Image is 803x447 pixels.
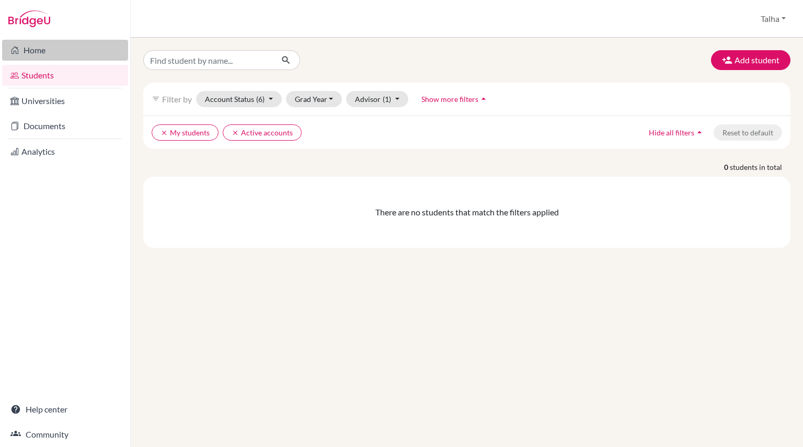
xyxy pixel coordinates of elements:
button: Advisor(1) [346,91,408,107]
button: Show more filtersarrow_drop_up [412,91,498,107]
button: Add student [711,50,790,70]
button: Account Status(6) [196,91,282,107]
a: Community [2,424,128,445]
i: clear [232,129,239,136]
strong: 0 [724,162,730,173]
button: clearActive accounts [223,124,302,141]
a: Documents [2,116,128,136]
button: Hide all filtersarrow_drop_up [640,124,714,141]
span: students in total [730,162,790,173]
button: Reset to default [714,124,782,141]
span: Hide all filters [649,128,694,137]
button: clearMy students [152,124,219,141]
button: Talha [756,9,790,29]
div: There are no students that match the filters applied [152,206,782,219]
a: Universities [2,90,128,111]
button: Grad Year [286,91,342,107]
span: (6) [256,95,265,104]
span: Show more filters [421,95,478,104]
a: Students [2,65,128,86]
a: Home [2,40,128,61]
a: Analytics [2,141,128,162]
input: Find student by name... [143,50,273,70]
img: Bridge-U [8,10,50,27]
i: arrow_drop_up [694,127,705,137]
span: Filter by [162,94,192,104]
i: clear [160,129,168,136]
a: Help center [2,399,128,420]
i: arrow_drop_up [478,94,489,104]
span: (1) [383,95,391,104]
i: filter_list [152,95,160,103]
